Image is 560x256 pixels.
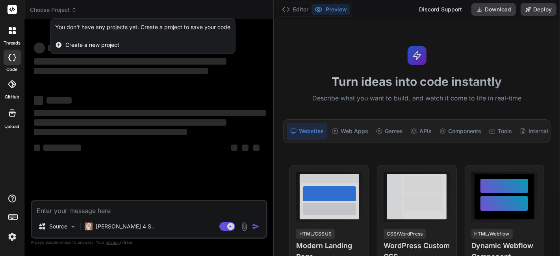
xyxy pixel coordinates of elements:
label: threads [4,40,20,46]
label: GitHub [5,94,19,100]
img: settings [6,230,19,243]
label: Upload [5,123,20,130]
span: Create a new project [65,41,119,49]
label: code [7,66,18,73]
div: You don't have any projects yet. Create a project to save your code [55,23,230,31]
